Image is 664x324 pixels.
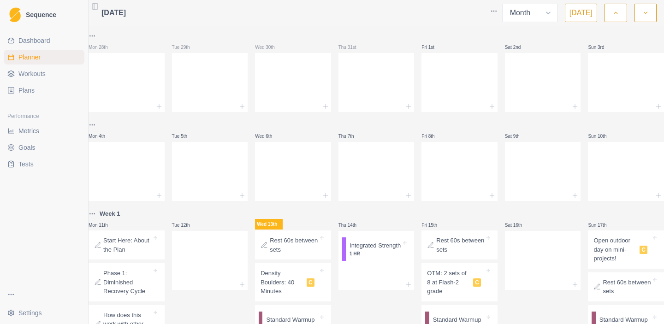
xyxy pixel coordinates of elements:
[505,133,533,140] p: Sat 9th
[421,222,449,229] p: Fri 15th
[172,222,200,229] p: Tue 12th
[255,230,331,259] div: Rest 60s between sets
[255,219,283,230] p: Wed 13th
[505,222,533,229] p: Sat 16th
[640,246,647,254] span: C
[100,209,120,218] p: Week 1
[18,159,34,169] span: Tests
[421,230,498,259] div: Rest 60s between sets
[4,66,84,81] a: Workouts
[350,241,401,250] p: Integrated Strength
[588,133,616,140] p: Sun 10th
[588,222,616,229] p: Sun 17th
[26,12,56,18] span: Sequence
[342,237,411,261] div: Integrated Strength1 HR
[565,4,597,22] button: [DATE]
[89,263,165,301] div: Phase 1: Diminished Recovery Cycle
[103,269,152,296] p: Phase 1: Diminished Recovery Cycle
[350,250,401,257] p: 1 HR
[421,263,498,301] div: OTM: 2 sets of 8 at Flash-2 gradeC
[255,44,283,51] p: Wed 30th
[4,33,84,48] a: Dashboard
[338,44,366,51] p: Thu 31st
[338,222,366,229] p: Thu 14th
[18,86,35,95] span: Plans
[427,269,469,296] p: OTM: 2 sets of 8 at Flash-2 grade
[18,126,39,135] span: Metrics
[4,140,84,155] a: Goals
[18,36,50,45] span: Dashboard
[4,83,84,98] a: Plans
[4,50,84,65] a: Planner
[4,109,84,124] div: Performance
[9,7,21,23] img: Logo
[307,278,314,287] span: C
[593,236,636,263] p: Open outdoor day on mini-projects!
[421,44,449,51] p: Fri 1st
[588,44,616,51] p: Sun 3rd
[172,133,200,140] p: Tue 5th
[588,272,664,301] div: Rest 60s between sets
[89,230,165,259] div: Start Here: About the Plan
[473,278,481,287] span: C
[421,133,449,140] p: Fri 8th
[18,69,46,78] span: Workouts
[4,157,84,171] a: Tests
[603,278,651,296] p: Rest 60s between sets
[255,263,331,301] div: Density Boulders: 40 MinutesC
[4,4,84,26] a: LogoSequence
[4,124,84,138] a: Metrics
[588,230,664,269] div: Open outdoor day on mini-projects!C
[89,133,116,140] p: Mon 4th
[101,7,126,18] span: [DATE]
[18,143,36,152] span: Goals
[4,306,84,320] button: Settings
[18,53,41,62] span: Planner
[338,133,366,140] p: Thu 7th
[89,44,116,51] p: Mon 28th
[172,44,200,51] p: Tue 29th
[89,222,116,229] p: Mon 11th
[270,236,318,254] p: Rest 60s between sets
[103,236,152,254] p: Start Here: About the Plan
[261,269,303,296] p: Density Boulders: 40 Minutes
[505,44,533,51] p: Sat 2nd
[255,133,283,140] p: Wed 6th
[436,236,485,254] p: Rest 60s between sets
